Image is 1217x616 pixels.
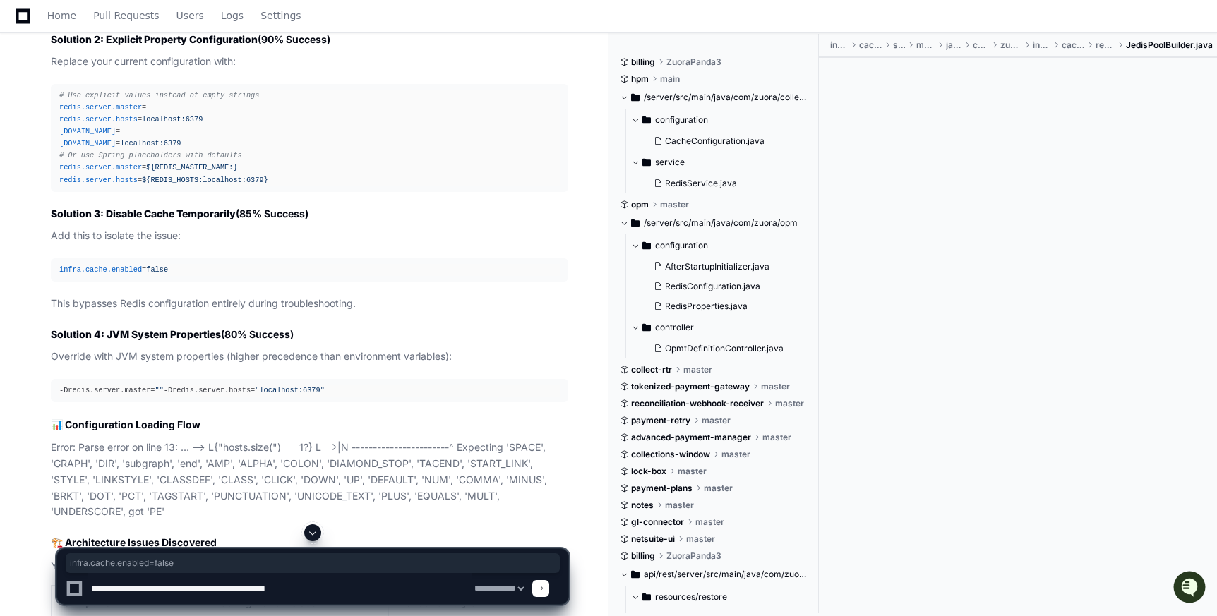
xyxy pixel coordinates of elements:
span: master [660,199,689,210]
span: redis.server.master [59,163,142,171]
button: OpmtDefinitionController.java [648,339,800,358]
span: advanced-payment-manager [631,432,751,443]
span: /server/src/main/java/com/zuora/opm [644,217,798,229]
div: = = = = = = [59,90,560,186]
span: /server/src/main/java/com/zuora/collect/hpm [644,92,808,103]
button: RedisConfiguration.java [648,277,800,296]
button: /server/src/main/java/com/zuora/collect/hpm [620,86,808,109]
div: Start new chat [48,105,232,119]
img: PlayerZero [14,14,42,42]
span: infra.cache.enabled [59,265,142,274]
svg: Directory [631,215,640,231]
span: infra [830,40,848,51]
span: JedisPoolBuilder.java [1126,40,1213,51]
span: payment-retry [631,415,690,426]
span: service [655,157,685,168]
span: src [893,40,905,51]
iframe: Open customer support [1172,569,1210,608]
span: cache [859,40,882,51]
span: # Use explicit values instead of empty strings [59,91,259,99]
span: master [665,500,694,511]
span: notes [631,500,654,511]
span: "localhost:6379" [255,386,325,394]
svg: Directory [642,111,651,128]
span: redis.server.hosts [59,176,138,184]
div: -Dredis.server.master= -Dredis.server.hosts= [59,385,560,397]
span: false [146,265,168,274]
button: RedisService.java [648,174,800,193]
h3: (90% Success) [51,32,568,47]
span: OpmtDefinitionController.java [665,343,784,354]
span: Logs [221,11,244,20]
svg: Directory [642,154,651,171]
a: Powered byPylon [100,147,171,159]
svg: Directory [642,237,651,254]
span: hpm [631,73,649,85]
div: We're offline, but we'll be back soon! [48,119,205,131]
button: configuration [631,234,808,257]
svg: Directory [642,319,651,336]
span: master [761,381,790,392]
span: master [721,449,750,460]
span: gl-connector [631,517,684,528]
span: master [683,364,712,375]
p: Override with JVM system properties (higher precedence than environment variables): [51,349,568,365]
span: opm [631,199,649,210]
button: AfterStartupInitializer.java [648,257,800,277]
button: Start new chat [240,109,257,126]
div: = [59,264,560,276]
span: ZuoraPanda3 [666,56,721,68]
span: com [973,40,989,51]
strong: Solution 3: Disable Cache Temporarily [51,207,236,219]
span: lock-box [631,466,666,477]
span: AfterStartupInitializer.java [665,261,769,272]
h2: 📊 Configuration Loading Flow [51,418,568,432]
span: master [762,432,791,443]
span: java [946,40,961,51]
button: controller [631,316,808,339]
p: Add this to isolate the issue: [51,228,568,244]
div: Error: Parse error on line 13: ... --> L{"hosts.size(") == 1?} L -->|N -----------------------^ E... [51,440,568,520]
span: redis.server.hosts [59,115,138,123]
h3: (85% Success) [51,207,568,221]
strong: Solution 4: JVM System Properties [51,328,221,340]
span: cache [1062,40,1084,51]
span: configuration [655,114,708,126]
span: configuration [655,240,708,251]
span: Home [47,11,76,20]
span: "" [155,386,164,394]
span: infra.cache.enabled=false [70,557,556,569]
p: This bypasses Redis configuration entirely during troubleshooting. [51,296,568,312]
span: [DOMAIN_NAME] [59,127,116,135]
span: Settings [260,11,301,20]
span: master [695,517,724,528]
button: CacheConfiguration.java [648,131,800,151]
span: master [775,398,804,409]
strong: Solution 2: Explicit Property Configuration [51,33,258,45]
span: localhost:6379 [120,139,181,147]
span: redis [1096,40,1115,51]
span: RedisProperties.java [665,301,748,312]
span: infra [1033,40,1050,51]
button: service [631,151,808,174]
span: Pylon [140,148,171,159]
img: 1756235613930-3d25f9e4-fa56-45dd-b3ad-e072dfbd1548 [14,105,40,131]
span: ${REDIS_HOSTS:localhost:6379} [142,176,268,184]
h3: (80% Success) [51,327,568,342]
button: /server/src/main/java/com/zuora/opm [620,212,808,234]
span: localhost:6379 [142,115,203,123]
span: Pull Requests [93,11,159,20]
span: # Or use Spring placeholders with defaults [59,151,242,159]
span: billing [631,56,655,68]
span: redis.server.master [59,103,142,111]
div: Welcome [14,56,257,79]
span: main [660,73,680,85]
span: collect-rtr [631,364,672,375]
svg: Directory [631,89,640,106]
span: payment-plans [631,483,693,494]
button: configuration [631,109,808,131]
span: CacheConfiguration.java [665,135,765,147]
span: controller [655,322,694,333]
span: master [704,483,733,494]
